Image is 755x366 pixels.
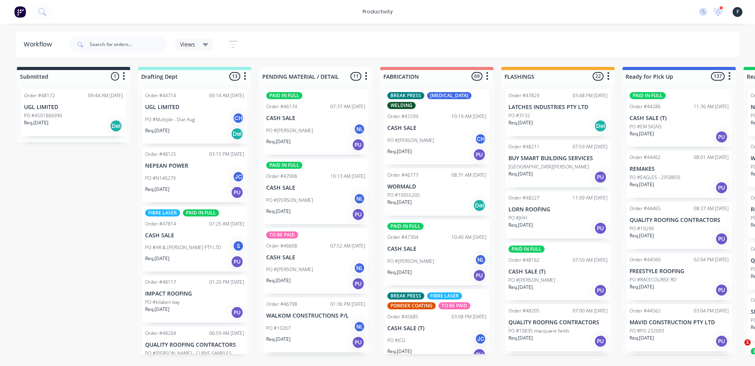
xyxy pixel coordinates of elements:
div: 09:14 AM [DATE] [209,92,244,99]
div: Order #47304 [387,234,418,241]
div: Order #4811701:20 PM [DATE]IMPACT ROOFINGPO #kilaben bayReq.[DATE]PU [142,275,247,323]
div: JC [475,333,486,345]
div: NL [354,321,365,333]
p: CASH SALE (T) [387,325,486,332]
div: Order #47299 [387,113,418,120]
div: PU [231,255,243,268]
p: LATCHES INDUSTRIES PTY LTD [508,104,608,111]
p: PO #10290 [630,225,654,232]
img: Factory [14,6,26,18]
div: Order #44462 [630,154,661,161]
div: PAID IN FULL [508,246,545,253]
div: Order #4822711:09 AM [DATE]LORN ROOFINGPO #JHHReq.[DATE]PU [505,191,611,238]
p: PO #[PERSON_NAME] - CURVE SAMPLES [145,350,232,357]
div: PU [352,139,365,151]
div: 02:04 PM [DATE] [694,256,729,263]
div: Order #44465 [630,205,661,212]
div: Order #4456002:04 PM [DATE]FREESTYLE ROOFINGPO #RACECOURSE RDReq.[DATE]PU [626,253,732,300]
p: PO #AR & [PERSON_NAME] PTY LTD [145,244,221,251]
p: Req. [DATE] [630,130,654,137]
div: PU [715,181,728,194]
p: CASH SALE [387,246,486,252]
p: CASH SALE [145,232,244,239]
p: Req. [DATE] [145,127,169,134]
div: 06:59 AM [DATE] [209,330,244,337]
div: Order #44562 [630,307,661,314]
p: NEPEAN POWER [145,163,244,169]
p: Req. [DATE] [508,284,533,291]
div: PU [473,269,486,282]
p: MAVID CONSTRUCTION PTY LTD [630,319,729,326]
div: 07:37 AM [DATE] [330,103,365,110]
div: PAID IN FULLOrder #4700610:13 AM [DATE]CASH SALEPO #[PERSON_NAME]NLReq.[DATE]PU [263,159,368,224]
div: Order #44560 [630,256,661,263]
div: BREAK PRESS[MEDICAL_DATA]WELDINGOrder #4729910:19 AM [DATE]CASH SALEPO #[PERSON_NAME]CHReq.[DATE]PU [384,89,490,165]
div: PU [715,335,728,348]
div: 10:19 AM [DATE] [451,113,486,120]
div: PU [594,335,607,348]
div: PU [231,306,243,319]
p: Req. [DATE] [266,138,291,145]
p: CASH SALE [387,125,486,131]
div: 07:00 AM [DATE] [573,307,608,314]
div: Order #4820507:00 AM [DATE]QUALITY ROOFING CONTRACTORSPO #10835 macquarie fieldsReq.[DATE]PU [505,304,611,351]
div: Workflow [24,40,56,49]
p: PO #10267 [266,325,291,332]
div: Order #47006 [266,173,297,180]
p: Req. [DATE] [508,222,533,229]
div: PAID IN FULLOrder #4428611:36 AM [DATE]CASH SALE (T)PO #EM SIGNSReq.[DATE]PU [626,89,732,147]
p: PO #[PERSON_NAME] [387,258,434,265]
p: BUY SMART BUILDING SERVICES [508,155,608,162]
div: 07:50 AM [DATE] [573,257,608,264]
p: WORMALD [387,183,486,190]
p: Req. [DATE] [24,119,48,126]
div: Order #48162 [508,257,540,264]
div: PU [352,277,365,290]
div: 03:15 PM [DATE] [209,151,244,158]
div: CH [232,112,244,124]
p: Req. [DATE] [630,283,654,290]
div: 08:01 AM [DATE] [694,154,729,161]
div: PU [715,131,728,143]
p: Req. [DATE] [508,335,533,342]
div: 11:09 AM [DATE] [573,194,608,201]
div: Order #4812503:15 PM [DATE]NEPEAN POWERPO #N140279JCReq.[DATE]PU [142,148,247,202]
iframe: Intercom live chat [728,339,747,358]
p: Req. [DATE] [387,199,412,206]
div: NL [354,123,365,135]
p: Req. [DATE] [508,170,533,177]
p: UGL LIMITED [145,104,244,111]
div: Order #4782903:48 PM [DATE]LATCHES INDUSTRIES PTY LTDPO #3132Req.[DATE]Del [505,89,611,136]
div: BREAK PRESSFIBRE LASERPOWDER COATINGTO BE PAIDOrder #4568503:08 PM [DATE]CASH SALE (T)PO #JCGJCRe... [384,289,490,365]
div: 10:40 AM [DATE] [451,234,486,241]
div: 09:44 AM [DATE] [88,92,123,99]
div: Order #4471409:14 AM [DATE]UGL LIMITEDPO #Multiple - Due AugCHReq.[DATE]Del [142,89,247,144]
div: 07:25 AM [DATE] [209,220,244,227]
p: Req. [DATE] [145,186,169,193]
p: Req. [DATE] [508,119,533,126]
p: PO #RACECOURSE RD [630,276,676,283]
p: PO #[PERSON_NAME] [266,266,313,273]
p: CASH SALE [266,115,365,122]
div: PU [231,186,243,199]
div: productivity [359,6,397,18]
div: 01:36 PM [DATE] [330,301,365,308]
p: PO #[PERSON_NAME] [266,127,313,134]
p: CASH SALE (T) [508,268,608,275]
p: PO #10055205 [387,192,420,199]
p: PO #[PERSON_NAME] [387,137,434,144]
p: PO #N140279 [145,175,176,182]
p: Req. [DATE] [145,306,169,313]
p: PO #[PERSON_NAME] [266,197,313,204]
div: Order #46174 [266,103,297,110]
p: LORN ROOFING [508,206,608,213]
p: REMAKES [630,166,729,172]
div: Order #44714 [145,92,176,99]
div: Order #47814 [145,220,176,227]
div: 07:52 AM [DATE] [330,242,365,250]
div: PU [715,284,728,296]
p: PO #JCG [387,337,405,344]
div: Order #46777 [387,172,418,179]
div: 03:08 PM [DATE] [451,313,486,320]
span: F [737,8,739,15]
